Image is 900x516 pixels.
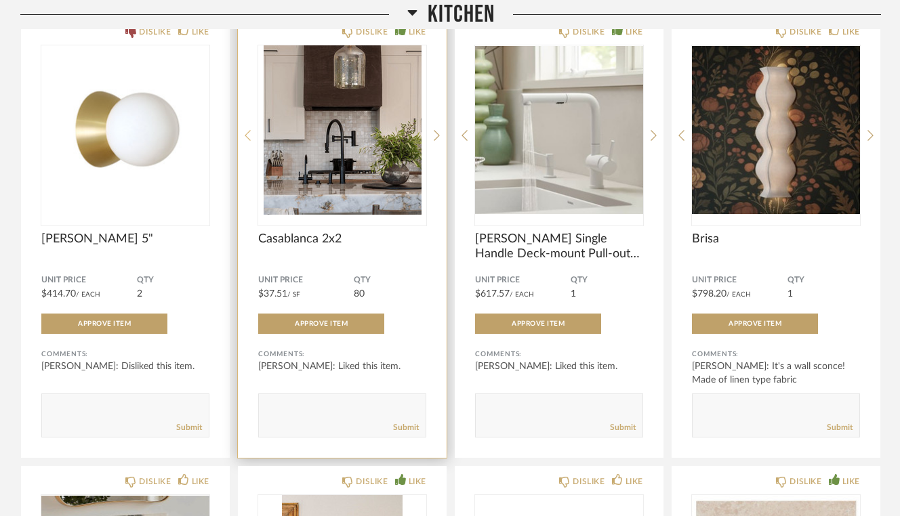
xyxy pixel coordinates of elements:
div: LIKE [626,475,643,488]
div: DISLIKE [790,475,821,488]
div: LIKE [626,25,643,39]
div: Comments: [41,347,209,361]
span: [PERSON_NAME] Single Handle Deck-mount Pull-out Kitchen Faucet with Sprayer [475,232,643,261]
div: DISLIKE [573,25,605,39]
div: 1 [692,45,860,215]
a: Submit [393,422,419,433]
span: $414.70 [41,289,76,299]
div: DISLIKE [139,25,171,39]
div: [PERSON_NAME]: It's a wall sconce! Made of linen type fabric [692,360,860,387]
div: 1 [475,45,643,215]
div: LIKE [192,475,209,488]
a: Submit [827,422,853,433]
img: undefined [475,45,643,215]
button: Approve Item [41,314,167,334]
img: undefined [258,45,426,215]
span: Unit Price [692,275,787,286]
span: QTY [354,275,426,286]
img: undefined [41,45,209,215]
div: LIKE [842,475,860,488]
a: Submit [610,422,636,433]
button: Approve Item [692,314,818,334]
span: $37.51 [258,289,287,299]
span: [PERSON_NAME] 5" [41,232,209,246]
div: LIKE [409,25,426,39]
span: Approve Item [295,320,348,327]
div: LIKE [842,25,860,39]
img: undefined [692,45,860,215]
span: Approve Item [512,320,565,327]
span: Unit Price [258,275,354,286]
div: DISLIKE [139,475,171,488]
a: Submit [176,422,202,433]
span: Unit Price [41,275,137,286]
span: QTY [787,275,860,286]
div: LIKE [409,475,426,488]
span: / Each [510,291,534,298]
div: Comments: [692,347,860,361]
div: [PERSON_NAME]: Disliked this item. [41,360,209,373]
span: $798.20 [692,289,727,299]
span: Approve Item [78,320,131,327]
div: [PERSON_NAME]: Liked this item. [475,360,643,373]
span: Casablanca 2x2 [258,232,426,246]
div: DISLIKE [356,475,388,488]
div: DISLIKE [573,475,605,488]
div: Comments: [475,347,643,361]
div: DISLIKE [790,25,821,39]
span: / Each [76,291,100,298]
span: Brisa [692,232,860,246]
button: Approve Item [475,314,601,334]
span: 2 [137,289,142,299]
span: QTY [137,275,209,286]
span: Approve Item [729,320,781,327]
div: 1 [258,45,426,215]
div: Comments: [258,347,426,361]
span: Unit Price [475,275,571,286]
span: $617.57 [475,289,510,299]
span: / Each [727,291,751,298]
span: / SF [287,291,300,298]
span: QTY [571,275,643,286]
div: LIKE [192,25,209,39]
button: Approve Item [258,314,384,334]
div: DISLIKE [356,25,388,39]
div: [PERSON_NAME]: Liked this item. [258,360,426,373]
span: 80 [354,289,365,299]
span: 1 [571,289,576,299]
div: 0 [41,45,209,215]
span: 1 [787,289,793,299]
